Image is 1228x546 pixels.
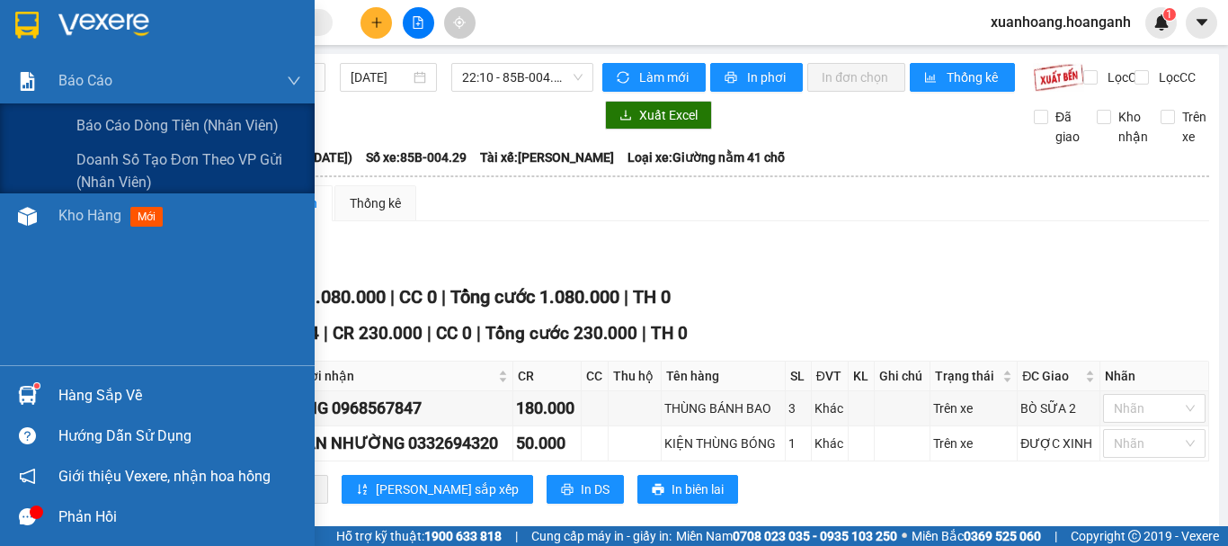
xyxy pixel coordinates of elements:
span: download [619,109,632,123]
th: KL [849,362,875,391]
span: In DS [581,479,610,499]
button: syncLàm mới [602,63,706,92]
span: CR 1.080.000 [278,286,386,308]
div: Nhãn [1105,366,1204,386]
button: aim [444,7,476,39]
div: Thống kê [350,193,401,213]
strong: 0708 023 035 - 0935 103 250 [733,529,897,543]
span: Kho nhận [1111,107,1155,147]
span: Cung cấp máy in - giấy in: [531,526,672,546]
sup: 1 [34,383,40,389]
span: Người nhận [286,366,494,386]
span: Báo cáo [58,69,112,92]
span: | [1054,526,1057,546]
div: BÒ SỮA 2 [1020,398,1097,418]
span: copyright [1128,530,1141,542]
span: | [642,323,646,344]
span: aim [453,16,466,29]
img: icon-new-feature [1153,14,1170,31]
span: TH 0 [633,286,671,308]
th: SL [786,362,811,391]
span: | [390,286,395,308]
button: file-add [403,7,434,39]
span: Doanh số tạo đơn theo VP gửi (nhân viên) [76,148,301,193]
span: notification [19,468,36,485]
div: 1 [788,434,807,453]
div: 3 [788,398,807,418]
span: Báo cáo dòng tiền (nhân viên) [76,114,279,137]
button: printerIn DS [547,475,624,504]
div: Trên xe [933,434,1014,453]
th: ĐVT [812,362,849,391]
span: TH 0 [651,323,688,344]
th: Ghi chú [875,362,930,391]
span: Kho hàng [58,207,121,224]
div: THÙNG BÁNH BAO [664,398,782,418]
div: KIỆN THÙNG BÓNG [664,434,782,453]
span: In biên lai [672,479,724,499]
th: Thu hộ [609,362,662,391]
div: ĐƯỢC XINH [1020,434,1097,453]
span: printer [652,483,664,497]
span: Lọc CC [1152,67,1198,87]
span: sort-ascending [356,483,369,497]
span: sync [617,71,632,85]
button: downloadXuất Excel [605,101,712,130]
span: | [476,323,481,344]
span: xuanhoang.hoanganh [976,11,1145,33]
span: printer [725,71,740,85]
img: warehouse-icon [18,386,37,405]
span: Loại xe: Giường nằm 41 chỗ [627,148,785,167]
span: Giới thiệu Vexere, nhận hoa hồng [58,465,271,488]
span: plus [370,16,383,29]
span: Trên xe [1175,107,1214,147]
span: Miền Nam [676,526,897,546]
button: In đơn chọn [807,63,905,92]
img: 9k= [1033,63,1084,92]
img: warehouse-icon [18,207,37,226]
span: | [427,323,432,344]
button: plus [360,7,392,39]
div: Khác [814,398,845,418]
strong: 0369 525 060 [964,529,1041,543]
span: mới [130,207,163,227]
div: Phản hồi [58,504,301,531]
span: | [624,286,628,308]
span: Tổng cước 1.080.000 [450,286,619,308]
sup: 1 [1163,8,1176,21]
span: Đã giao [1048,107,1087,147]
button: printerIn phơi [710,63,803,92]
span: | [515,526,518,546]
button: caret-down [1186,7,1217,39]
span: Số xe: 85B-004.29 [366,148,467,167]
span: message [19,508,36,525]
span: ĐC Giao [1022,366,1081,386]
span: bar-chart [924,71,939,85]
div: 180.000 [516,396,578,421]
span: Miền Bắc [912,526,1041,546]
input: 15/08/2025 [351,67,410,87]
img: solution-icon [18,72,37,91]
span: Lọc CR [1100,67,1147,87]
span: Thống kê [947,67,1001,87]
span: 22:10 - 85B-004.29 [462,64,583,91]
span: Xuất Excel [639,105,698,125]
span: [PERSON_NAME] sắp xếp [376,479,519,499]
span: question-circle [19,427,36,444]
span: CC 0 [436,323,472,344]
span: file-add [412,16,424,29]
img: logo-vxr [15,12,39,39]
div: XUÂN NHƯỜNG 0332694320 [284,431,510,456]
div: Khác [814,434,845,453]
span: In phơi [747,67,788,87]
span: down [287,74,301,88]
span: | [441,286,446,308]
button: bar-chartThống kê [910,63,1015,92]
span: Tài xế: [PERSON_NAME] [480,148,614,167]
th: Tên hàng [662,362,786,391]
th: CR [513,362,582,391]
strong: 1900 633 818 [424,529,502,543]
div: 50.000 [516,431,578,456]
th: CC [582,362,610,391]
div: Trên xe [933,398,1014,418]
